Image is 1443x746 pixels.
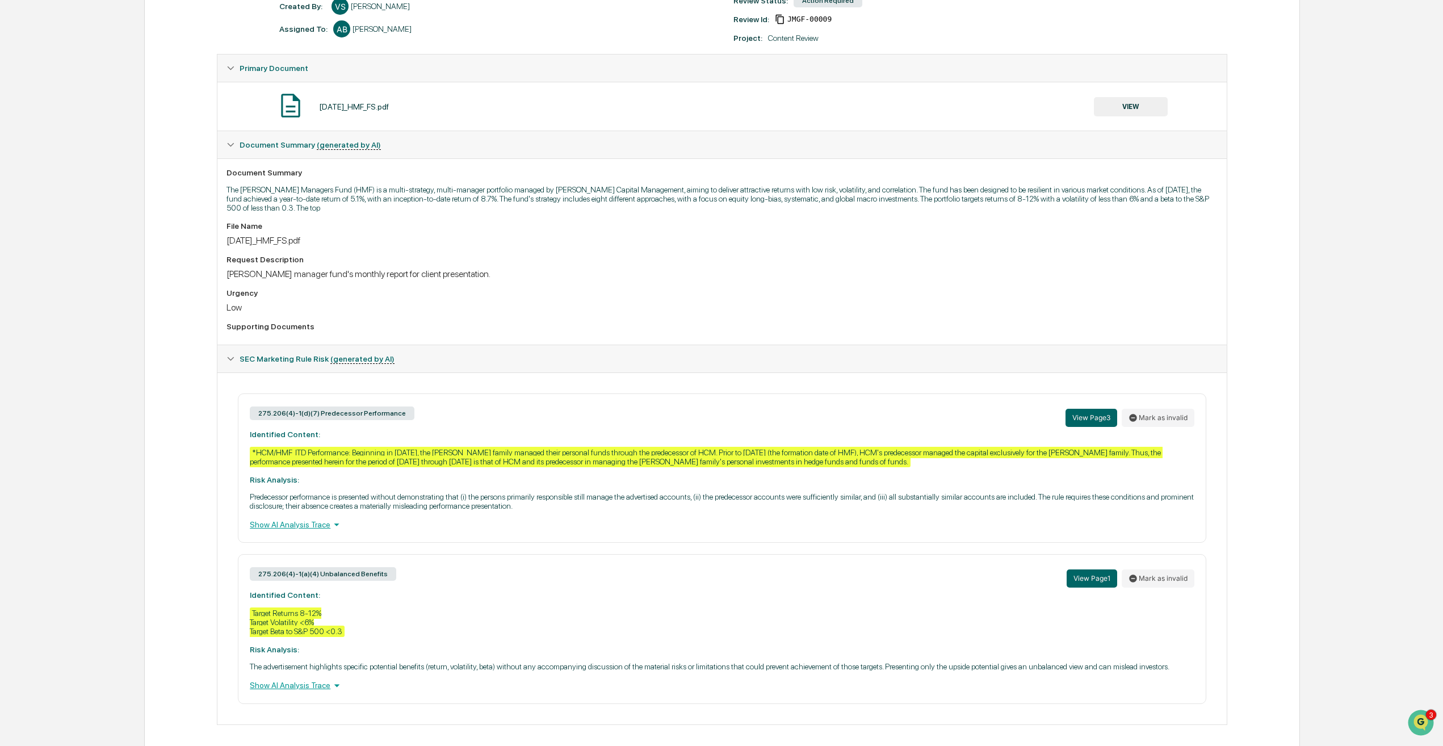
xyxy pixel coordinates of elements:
[250,590,320,600] strong: Identified Content:
[250,662,1194,671] p: The advertisement highlights specific potential benefits (return, volatility, beta) without any a...
[23,254,72,265] span: Data Lookup
[94,154,98,164] span: •
[226,221,1217,230] div: File Name
[23,232,73,244] span: Preclearance
[317,140,381,150] u: (generated by AI)
[100,185,124,194] span: [DATE]
[24,87,44,107] img: 8933085812038_c878075ebb4cc5468115_72.jpg
[330,354,395,364] u: (generated by AI)
[23,186,32,195] img: 1746055101610-c473b297-6a78-478c-a979-82029cc54cd1
[250,679,1194,691] div: Show AI Analysis Trace
[11,233,20,242] div: 🖐️
[733,33,762,43] div: Project:
[226,185,1217,212] p: The [PERSON_NAME] Managers Fund (HMF) is a multi-strategy, multi-manager portfolio managed by [PE...
[240,140,381,149] span: Document Summary
[226,288,1217,297] div: Urgency
[11,255,20,264] div: 🔎
[11,174,30,192] img: Jack Rasmussen
[217,372,1226,724] div: Document Summary (generated by AI)
[82,233,91,242] div: 🗄️
[250,430,320,439] strong: Identified Content:
[1407,709,1437,739] iframe: Open customer support
[353,24,412,33] div: [PERSON_NAME]
[768,33,819,43] div: Content Review
[319,102,389,111] div: [DATE]_HMF_FS.pdf
[250,475,299,484] strong: Risk Analysis:
[250,518,1194,531] div: Show AI Analysis Trace
[217,131,1226,158] div: Document Summary (generated by AI)
[217,82,1226,131] div: Primary Document
[250,447,1163,467] div: *HCM/HMF_ITD Performance: Beginning in [DATE], the [PERSON_NAME] family managed their personal fu...
[1066,409,1117,427] button: View Page3
[240,354,395,363] span: SEC Marketing Rule Risk
[94,232,141,244] span: Attestations
[250,406,414,420] div: 275.206(4)-1(d)(7) Predecessor Performance
[23,155,32,164] img: 1746055101610-c473b297-6a78-478c-a979-82029cc54cd1
[250,645,299,654] strong: Risk Analysis:
[1122,569,1194,588] button: Mark as invalid
[35,185,92,194] span: [PERSON_NAME]
[787,15,832,24] span: 35db795c-2727-4f1a-889a-e1f7f793378a
[226,269,1217,279] div: [PERSON_NAME] manager fund's monthly report for client presentation.
[333,20,350,37] div: AB
[94,185,98,194] span: •
[250,567,396,581] div: 275.206(4)-1(a)(4) Unbalanced Benefits
[11,87,32,107] img: 1746055101610-c473b297-6a78-478c-a979-82029cc54cd1
[11,126,76,135] div: Past conversations
[176,124,207,137] button: See all
[100,154,124,164] span: [DATE]
[51,87,186,98] div: Start new chat
[279,24,328,33] div: Assigned To:
[217,158,1226,345] div: Document Summary (generated by AI)
[1094,97,1168,116] button: VIEW
[217,345,1226,372] div: SEC Marketing Rule Risk (generated by AI)
[226,322,1217,331] div: Supporting Documents
[1122,409,1194,427] button: Mark as invalid
[240,64,308,73] span: Primary Document
[276,91,305,120] img: Document Icon
[193,90,207,104] button: Start new chat
[217,55,1226,82] div: Primary Document
[113,282,137,290] span: Pylon
[35,154,92,164] span: [PERSON_NAME]
[11,144,30,162] img: Jack Rasmussen
[78,228,145,248] a: 🗄️Attestations
[1067,569,1117,588] button: View Page1
[279,2,326,11] div: Created By: ‎ ‎
[80,281,137,290] a: Powered byPylon
[226,235,1217,246] div: [DATE]_HMF_FS.pdf
[7,249,76,270] a: 🔎Data Lookup
[250,607,345,637] div: Target Returns 8-12% Target Volatility <6% Target Beta to S&P 500 <0.3
[351,2,410,11] div: [PERSON_NAME]
[11,24,207,42] p: How can we help?
[226,168,1217,177] div: Document Summary
[51,98,156,107] div: We're available if you need us!
[250,492,1194,510] p: Predecessor performance is presented without demonstrating that (i) the persons primarily respons...
[733,15,769,24] div: Review Id:
[7,228,78,248] a: 🖐️Preclearance
[226,255,1217,264] div: Request Description
[226,302,1217,313] div: Low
